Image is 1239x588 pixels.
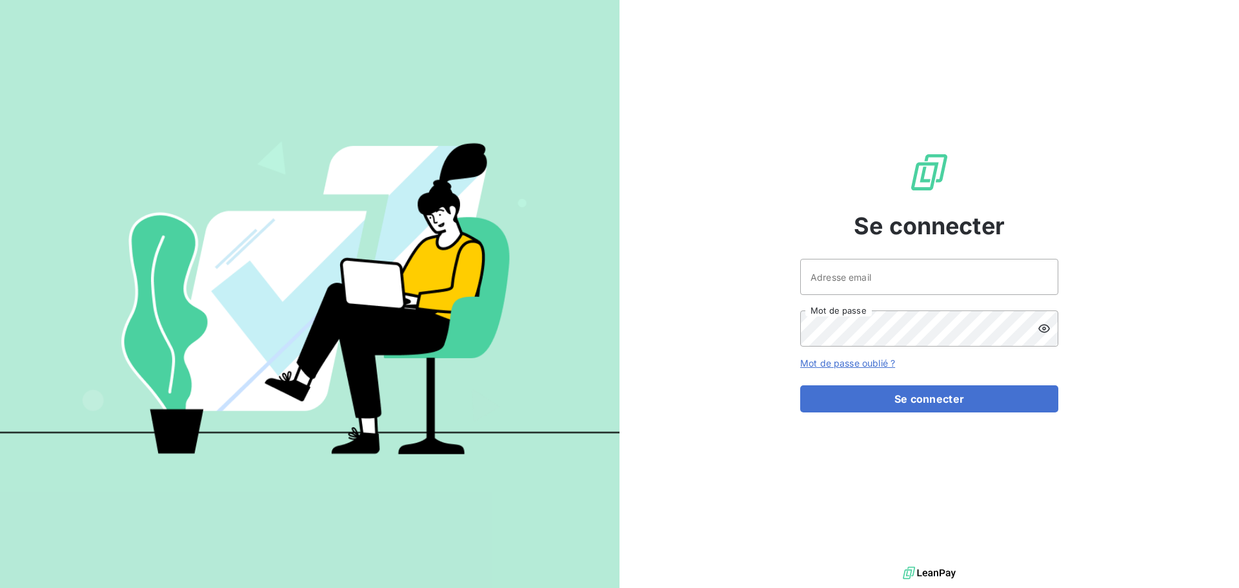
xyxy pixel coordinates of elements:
input: placeholder [800,259,1058,295]
span: Se connecter [854,208,1005,243]
img: logo [903,563,956,583]
a: Mot de passe oublié ? [800,358,895,369]
img: Logo LeanPay [909,152,950,193]
button: Se connecter [800,385,1058,412]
